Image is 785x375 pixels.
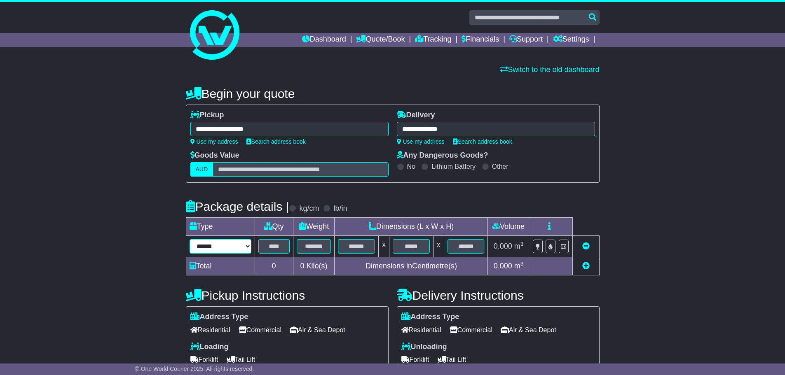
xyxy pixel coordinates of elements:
[293,257,335,275] td: Kilo(s)
[494,262,512,270] span: 0.000
[415,33,451,47] a: Tracking
[190,353,218,366] span: Forklift
[514,262,524,270] span: m
[190,324,230,336] span: Residential
[450,324,492,336] span: Commercial
[553,33,589,47] a: Settings
[190,111,224,120] label: Pickup
[492,163,508,170] label: Other
[494,242,512,250] span: 0.000
[356,33,405,47] a: Quote/Book
[397,138,445,145] a: Use my address
[401,342,447,352] label: Unloading
[407,163,415,170] label: No
[397,151,488,160] label: Any Dangerous Goods?
[290,324,345,336] span: Air & Sea Depot
[335,218,488,236] td: Dimensions (L x W x H)
[246,138,306,145] a: Search address book
[379,236,389,257] td: x
[453,138,512,145] a: Search address book
[299,204,319,213] label: kg/cm
[135,366,254,372] span: © One World Courier 2025. All rights reserved.
[401,353,429,366] span: Forklift
[335,257,488,275] td: Dimensions in Centimetre(s)
[501,324,556,336] span: Air & Sea Depot
[397,111,435,120] label: Delivery
[433,236,444,257] td: x
[186,200,289,213] h4: Package details |
[186,289,389,302] h4: Pickup Instructions
[190,151,239,160] label: Goods Value
[582,262,590,270] a: Add new item
[509,33,543,47] a: Support
[520,241,524,247] sup: 3
[239,324,281,336] span: Commercial
[462,33,499,47] a: Financials
[186,218,255,236] td: Type
[500,65,599,74] a: Switch to the old dashboard
[302,33,346,47] a: Dashboard
[514,242,524,250] span: m
[431,163,476,170] label: Lithium Battery
[397,289,600,302] h4: Delivery Instructions
[333,204,347,213] label: lb/in
[401,312,459,321] label: Address Type
[300,262,304,270] span: 0
[401,324,441,336] span: Residential
[293,218,335,236] td: Weight
[186,87,600,100] h4: Begin your quote
[190,162,213,177] label: AUD
[488,218,529,236] td: Volume
[438,353,466,366] span: Tail Lift
[582,242,590,250] a: Remove this item
[227,353,255,366] span: Tail Lift
[190,138,238,145] a: Use my address
[186,257,255,275] td: Total
[190,312,248,321] label: Address Type
[255,218,293,236] td: Qty
[190,342,229,352] label: Loading
[255,257,293,275] td: 0
[520,261,524,267] sup: 3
